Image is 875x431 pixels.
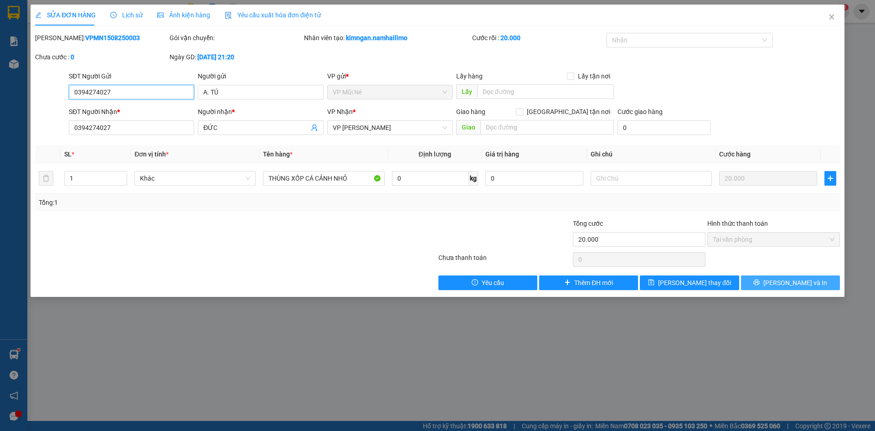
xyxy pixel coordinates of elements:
[304,33,470,43] div: Nhân viên tạo:
[8,9,22,18] span: Gửi:
[39,171,53,186] button: delete
[197,53,234,61] b: [DATE] 21:20
[7,60,21,69] span: CR :
[311,124,318,131] span: user-add
[713,233,834,246] span: Tại văn phòng
[64,151,72,158] span: SL
[8,8,72,19] div: VP Mũi Né
[327,108,353,115] span: VP Nhận
[140,171,250,185] span: Khác
[485,151,519,158] span: Giá trị hàng
[640,275,739,290] button: save[PERSON_NAME] thay đổi
[500,34,520,42] b: 20.000
[263,151,293,158] span: Tên hàng
[573,220,603,227] span: Tổng cước
[198,107,323,117] div: Người nhận
[825,175,836,182] span: plus
[618,108,663,115] label: Cước giao hàng
[819,5,844,30] button: Close
[8,19,72,30] div: A. TÚ
[35,12,41,18] span: edit
[591,171,712,186] input: Ghi Chú
[719,151,751,158] span: Cước hàng
[763,278,827,288] span: [PERSON_NAME] và In
[480,120,614,135] input: Dọc đường
[35,52,168,62] div: Chưa cước :
[39,197,338,208] div: Tổng: 1
[574,71,614,81] span: Lấy tận nơi
[437,253,572,269] div: Chưa thanh toán
[472,33,605,43] div: Cước rồi :
[35,33,168,43] div: [PERSON_NAME]:
[707,220,768,227] label: Hình thức thanh toán
[78,9,100,18] span: Nhận:
[85,34,140,42] b: VPMN1508250003
[78,8,151,30] div: VP [PERSON_NAME]
[741,275,840,290] button: printer[PERSON_NAME] và In
[824,171,836,186] button: plus
[456,108,485,115] span: Giao hàng
[828,13,835,21] span: close
[477,84,614,99] input: Dọc đường
[333,121,447,135] span: VP Phạm Ngũ Lão
[564,279,571,286] span: plus
[469,171,478,186] span: kg
[110,12,117,18] span: clock-circle
[157,12,164,18] span: picture
[648,279,654,286] span: save
[7,59,73,70] div: 20.000
[35,11,96,19] span: SỬA ĐƠN HÀNG
[170,52,302,62] div: Ngày GD:
[333,85,447,99] span: VP Mũi Né
[157,11,210,19] span: Ảnh kiện hàng
[587,145,715,163] th: Ghi chú
[618,120,710,135] input: Cước giao hàng
[110,11,143,19] span: Lịch sử
[8,30,72,42] div: 0394274027
[71,53,74,61] b: 0
[574,278,613,288] span: Thêm ĐH mới
[658,278,731,288] span: [PERSON_NAME] thay đổi
[225,11,321,19] span: Yêu cầu xuất hóa đơn điện tử
[523,107,614,117] span: [GEOGRAPHIC_DATA] tận nơi
[78,41,151,53] div: 0986002804
[327,71,453,81] div: VP gửi
[438,275,537,290] button: exclamation-circleYêu cầu
[753,279,760,286] span: printer
[456,84,477,99] span: Lấy
[69,71,194,81] div: SĐT Người Gửi
[78,30,151,41] div: THẾ ÂN
[482,278,504,288] span: Yêu cầu
[419,151,451,158] span: Định lượng
[198,71,323,81] div: Người gửi
[456,73,483,80] span: Lấy hàng
[263,171,384,186] input: VD: Bàn, Ghế
[69,107,194,117] div: SĐT Người Nhận
[134,151,169,158] span: Đơn vị tính
[472,279,478,286] span: exclamation-circle
[719,171,817,186] input: 0
[225,12,232,19] img: icon
[170,33,302,43] div: Gói vận chuyển:
[456,120,480,135] span: Giao
[539,275,638,290] button: plusThêm ĐH mới
[346,34,407,42] b: kimngan.namhailimo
